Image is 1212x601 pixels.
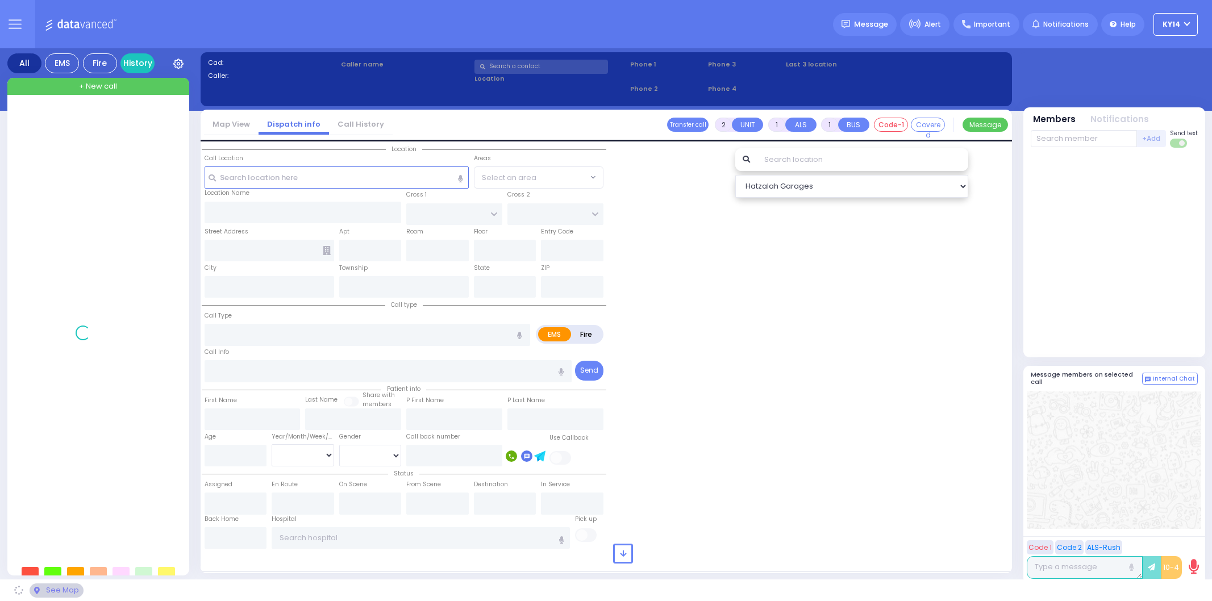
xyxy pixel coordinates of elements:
span: Phone 2 [630,84,704,94]
a: Map View [204,119,259,130]
label: From Scene [406,480,441,489]
button: Code 1 [1027,540,1053,554]
label: Location Name [205,189,249,198]
button: Members [1033,113,1076,126]
a: Dispatch info [259,119,329,130]
label: Cross 1 [406,190,427,199]
label: Fire [570,327,602,341]
a: Call History [329,119,393,130]
label: P First Name [406,396,444,405]
span: Help [1121,19,1136,30]
label: On Scene [339,480,367,489]
label: City [205,264,216,273]
label: Location [474,74,626,84]
label: In Service [541,480,570,489]
span: Message [854,19,888,30]
label: Gender [339,432,361,441]
label: Turn off text [1170,137,1188,149]
label: Caller name [341,60,470,69]
label: Cad: [208,58,338,68]
button: UNIT [732,118,763,132]
img: comment-alt.png [1145,377,1151,382]
a: History [120,53,155,73]
div: See map [30,583,83,598]
label: Street Address [205,227,248,236]
small: Share with [363,391,395,399]
label: Floor [474,227,488,236]
button: Code-1 [874,118,908,132]
button: Message [963,118,1008,132]
span: Phone 1 [630,60,704,69]
input: Search location here [205,166,469,188]
input: Search a contact [474,60,608,74]
span: Internal Chat [1153,375,1195,383]
label: Apt [339,227,349,236]
div: Fire [83,53,117,73]
button: Internal Chat [1142,373,1198,385]
button: ALS [785,118,817,132]
label: Age [205,432,216,441]
input: Search location [757,148,968,171]
label: Cross 2 [507,190,530,199]
button: Notifications [1090,113,1149,126]
button: KY14 [1153,13,1198,36]
input: Search hospital [272,527,570,549]
h5: Message members on selected call [1031,371,1142,386]
label: First Name [205,396,237,405]
span: Status [388,469,419,478]
span: Phone 4 [708,84,782,94]
label: Areas [474,154,491,163]
label: Call Type [205,311,232,320]
label: Room [406,227,423,236]
div: Year/Month/Week/Day [272,432,334,441]
span: Other building occupants [323,246,331,255]
button: ALS-Rush [1085,540,1122,554]
span: KY14 [1163,19,1180,30]
label: Destination [474,480,508,489]
img: Logo [45,17,120,31]
span: Alert [924,19,941,30]
label: Pick up [575,515,597,524]
label: Caller: [208,71,338,81]
button: BUS [838,118,869,132]
label: EMS [538,327,571,341]
label: Last 3 location [786,60,895,69]
button: Code 2 [1055,540,1084,554]
div: EMS [45,53,79,73]
span: Select an area [482,172,536,183]
label: Call Location [205,154,243,163]
span: + New call [79,81,117,92]
label: En Route [272,480,298,489]
button: Covered [911,118,945,132]
span: Patient info [381,385,426,393]
span: Important [974,19,1010,30]
span: Send text [1170,129,1198,137]
label: Township [339,264,368,273]
label: Call back number [406,432,460,441]
label: Back Home [205,515,239,524]
label: Assigned [205,480,232,489]
span: Phone 3 [708,60,782,69]
label: Use Callback [549,433,589,443]
span: Notifications [1043,19,1089,30]
label: Hospital [272,515,297,524]
span: Location [386,145,422,153]
button: Send [575,361,603,381]
label: Entry Code [541,227,573,236]
img: message.svg [842,20,850,28]
div: All [7,53,41,73]
label: Last Name [305,395,338,404]
span: members [363,400,391,408]
input: Search member [1031,130,1137,147]
button: Transfer call [667,118,709,132]
label: State [474,264,490,273]
span: Call type [385,300,423,309]
label: Call Info [205,348,229,357]
label: P Last Name [507,396,545,405]
label: ZIP [541,264,549,273]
